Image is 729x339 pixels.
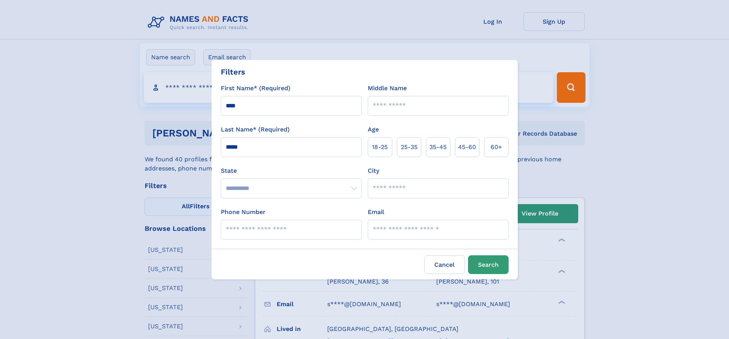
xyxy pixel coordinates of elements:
div: Filters [221,66,245,78]
label: Last Name* (Required) [221,125,290,134]
button: Search [468,255,509,274]
label: Email [368,208,384,217]
span: 18‑25 [372,143,388,152]
label: State [221,166,362,175]
label: City [368,166,379,175]
label: Cancel [424,255,465,274]
span: 60+ [491,143,502,152]
span: 45‑60 [458,143,476,152]
span: 25‑35 [401,143,418,152]
label: Middle Name [368,84,407,93]
label: First Name* (Required) [221,84,290,93]
label: Phone Number [221,208,266,217]
label: Age [368,125,379,134]
span: 35‑45 [429,143,447,152]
